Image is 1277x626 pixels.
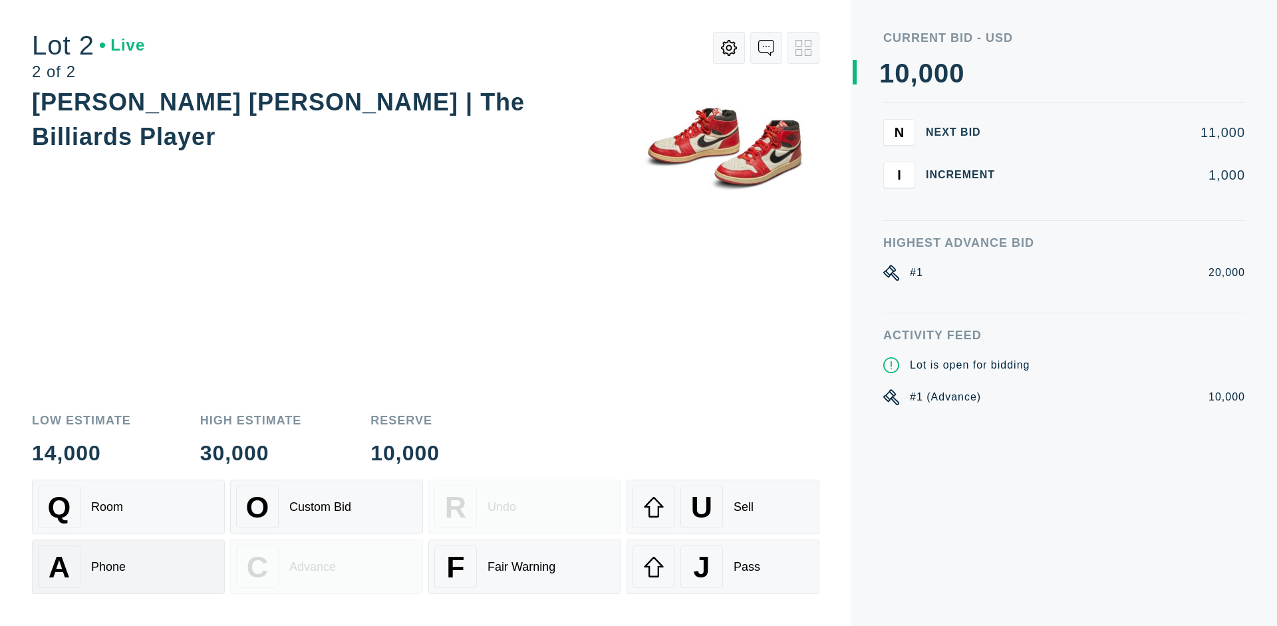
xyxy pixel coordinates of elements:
[488,500,516,514] div: Undo
[428,540,621,594] button: FFair Warning
[230,480,423,534] button: OCustom Bid
[691,490,712,524] span: U
[879,60,895,86] div: 1
[1016,126,1245,139] div: 11,000
[693,550,710,584] span: J
[926,127,1006,138] div: Next Bid
[910,357,1030,373] div: Lot is open for bidding
[1016,168,1245,182] div: 1,000
[627,480,819,534] button: USell
[926,170,1006,180] div: Increment
[246,490,269,524] span: O
[289,560,336,574] div: Advance
[910,389,981,405] div: #1 (Advance)
[247,550,268,584] span: C
[895,124,904,140] span: N
[428,480,621,534] button: RUndo
[32,64,145,80] div: 2 of 2
[934,60,949,86] div: 0
[883,237,1245,249] div: Highest Advance Bid
[49,550,70,584] span: A
[1208,389,1245,405] div: 10,000
[910,265,923,281] div: #1
[883,32,1245,44] div: Current Bid - USD
[446,550,464,584] span: F
[883,329,1245,341] div: Activity Feed
[230,540,423,594] button: CAdvance
[32,32,145,59] div: Lot 2
[200,442,302,464] div: 30,000
[32,88,525,150] div: [PERSON_NAME] [PERSON_NAME] | The Billiards Player
[919,60,934,86] div: 0
[734,560,760,574] div: Pass
[895,60,910,86] div: 0
[100,37,145,53] div: Live
[949,60,964,86] div: 0
[1208,265,1245,281] div: 20,000
[48,490,71,524] span: Q
[32,414,131,426] div: Low Estimate
[734,500,754,514] div: Sell
[370,442,440,464] div: 10,000
[627,540,819,594] button: JPass
[370,414,440,426] div: Reserve
[911,60,919,326] div: ,
[883,162,915,188] button: I
[289,500,351,514] div: Custom Bid
[200,414,302,426] div: High Estimate
[32,480,225,534] button: QRoom
[488,560,555,574] div: Fair Warning
[32,442,131,464] div: 14,000
[445,490,466,524] span: R
[897,167,901,182] span: I
[91,560,126,574] div: Phone
[883,119,915,146] button: N
[32,540,225,594] button: APhone
[91,500,123,514] div: Room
